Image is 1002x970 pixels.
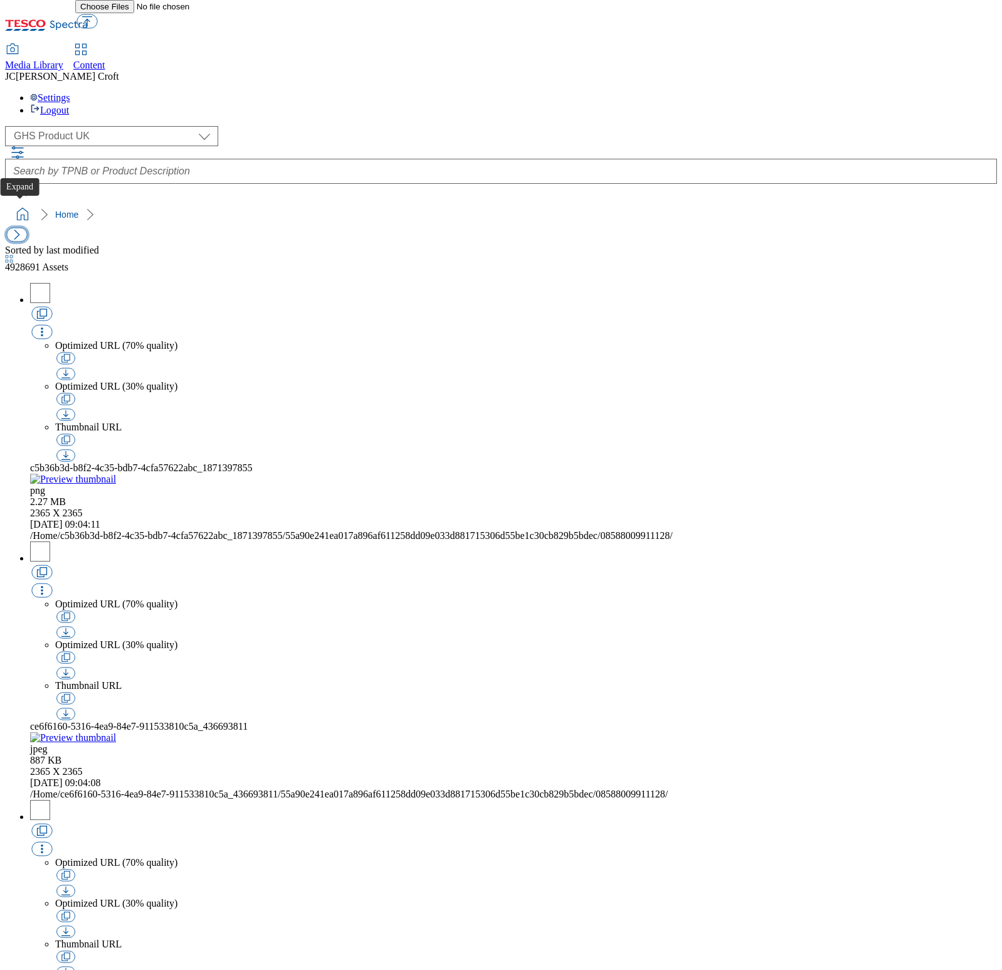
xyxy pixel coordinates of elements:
span: Resolution [30,766,83,777]
span: Optimized URL (30% quality) [55,639,177,650]
a: Settings [30,92,70,103]
span: Size [30,755,61,765]
span: JC [5,71,16,82]
a: Preview thumbnail [30,732,997,743]
img: Preview thumbnail [30,732,116,743]
span: Type [30,485,45,496]
span: ce6f6160-5316-4ea9-84e7-911533810c5a_436693811 [30,721,248,732]
div: /c5b36b3d-b8f2-4c35-bdb7-4cfa57622abc_1871397855/55a90e241ea017a896af611258dd09e033d881715306d55b... [30,530,997,541]
span: Optimized URL (70% quality) [55,857,177,868]
span: 4928691 [5,262,42,272]
span: Thumbnail URL [55,680,122,691]
div: /ce6f6160-5316-4ea9-84e7-911533810c5a_436693811/55a90e241ea017a896af611258dd09e033d881715306d55be... [30,789,997,800]
span: Media Library [5,60,63,70]
span: Thumbnail URL [55,939,122,949]
img: Preview thumbnail [30,474,116,485]
span: Size [30,496,66,507]
div: Last Modified [30,777,997,789]
a: Preview thumbnail [30,474,997,485]
a: Home [55,210,78,220]
span: c5b36b3d-b8f2-4c35-bdb7-4cfa57622abc_1871397855 [30,462,253,473]
span: Optimized URL (70% quality) [55,340,177,351]
span: Thumbnail URL [55,422,122,432]
span: Resolution [30,508,83,518]
span: Optimized URL (30% quality) [55,381,177,392]
div: Last Modified [30,519,997,530]
span: Content [73,60,105,70]
input: Search by TPNB or Product Description [5,159,997,184]
span: Type [30,743,48,754]
span: Optimized URL (70% quality) [55,599,177,609]
span: Assets [5,262,68,272]
a: home [13,205,33,225]
span: Optimized URL (30% quality) [55,898,177,909]
nav: breadcrumb [5,203,997,227]
span: [PERSON_NAME] Croft [16,71,119,82]
a: Content [73,45,105,71]
a: Logout [30,105,69,115]
span: Sorted by last modified [5,245,99,255]
a: Media Library [5,45,63,71]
